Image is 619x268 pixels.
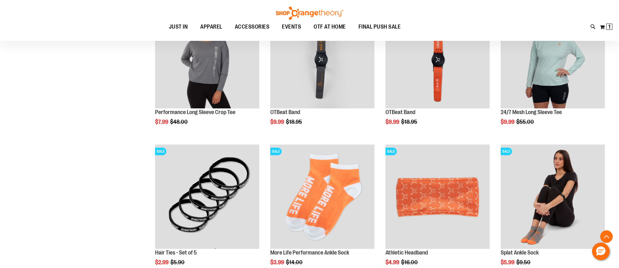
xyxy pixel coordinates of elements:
[501,145,605,250] a: Product image for Splat Ankle SockSALE
[155,109,235,115] a: Performance Long Sleeve Crop Tee
[169,20,188,34] span: JUST IN
[382,1,493,141] div: product
[282,20,301,34] span: EVENTS
[385,145,490,250] a: Product image for Athletic HeadbandSALE
[314,20,346,34] span: OTF AT HOME
[501,4,605,108] img: 24/7 Mesh Long Sleeve Tee
[267,1,378,141] div: product
[608,24,611,30] span: 1
[270,109,300,115] a: OTBeat Band
[163,20,194,34] a: JUST IN
[270,148,282,155] span: SALE
[152,1,262,141] div: product
[401,119,418,125] span: $18.95
[498,1,608,141] div: product
[170,119,189,125] span: $48.00
[270,4,374,108] img: OTBeat Band
[385,109,415,115] a: OTBeat Band
[600,230,613,243] button: Back To Top
[501,148,512,155] span: SALE
[194,20,229,34] a: APPAREL
[385,249,428,256] a: Athletic Headband
[270,145,374,249] img: Product image for More Life Performance Ankle Sock
[270,259,285,265] span: $3.99
[501,109,562,115] a: 24/7 Mesh Long Sleeve Tee
[235,20,270,34] span: ACCESSORIES
[155,4,259,109] a: Product image for Performance Long Sleeve Crop TeeSALE
[270,145,374,250] a: Product image for More Life Performance Ankle SockSALE
[229,20,276,34] a: ACCESSORIES
[501,4,605,109] a: 24/7 Mesh Long Sleeve TeeSALE
[307,20,352,34] a: OTF AT HOME
[155,145,259,250] a: Hair Ties - Set of 5SALE
[270,119,285,125] span: $9.99
[516,259,531,265] span: $9.50
[270,249,349,256] a: More Life Performance Ankle Sock
[155,119,169,125] span: $7.99
[385,119,400,125] span: $9.99
[155,249,197,256] a: Hair Ties - Set of 5
[270,4,374,109] a: OTBeat BandSALE
[170,259,186,265] span: $5.90
[385,148,397,155] span: SALE
[592,243,610,260] button: Hello, have a question? Let’s chat.
[501,145,605,249] img: Product image for Splat Ankle Sock
[358,20,401,34] span: FINAL PUSH SALE
[516,119,535,125] span: $55.00
[352,20,407,34] a: FINAL PUSH SALE
[200,20,222,34] span: APPAREL
[385,145,490,249] img: Product image for Athletic Headband
[155,4,259,108] img: Product image for Performance Long Sleeve Crop Tee
[275,7,344,20] img: Shop Orangetheory
[385,4,490,109] a: OTBeat BandSALE
[155,145,259,249] img: Hair Ties - Set of 5
[501,259,515,265] span: $5.99
[501,249,539,256] a: Splat Ankle Sock
[286,119,303,125] span: $18.95
[401,259,419,265] span: $16.00
[385,4,490,108] img: OTBeat Band
[286,259,304,265] span: $14.00
[276,20,307,34] a: EVENTS
[501,119,515,125] span: $9.99
[155,148,166,155] span: SALE
[385,259,400,265] span: $4.99
[155,259,170,265] span: $2.99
